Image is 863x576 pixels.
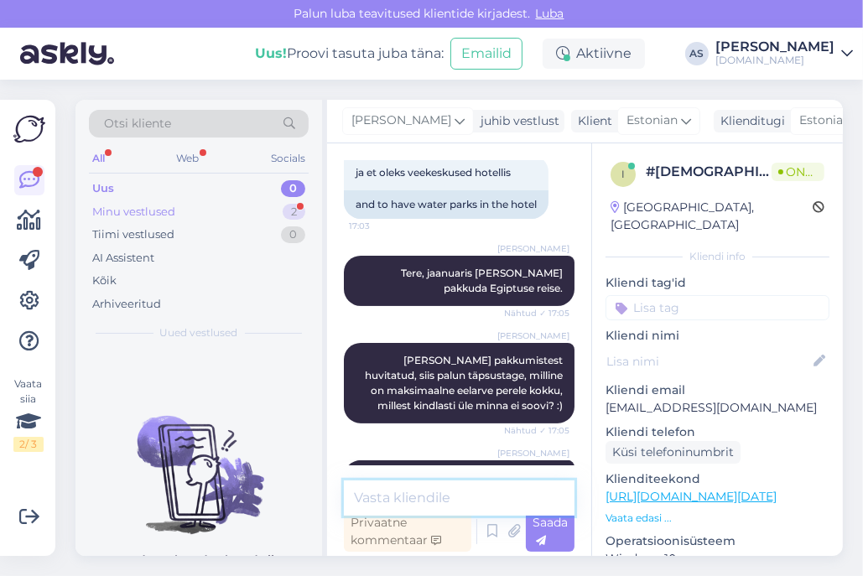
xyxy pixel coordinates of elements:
[606,274,829,292] p: Kliendi tag'id
[401,267,565,294] span: Tere, jaanuaris [PERSON_NAME] pakkuda Egiptuse reise.
[281,180,305,197] div: 0
[349,220,412,232] span: 17:03
[160,325,238,340] span: Uued vestlused
[606,532,829,550] p: Operatsioonisüsteem
[772,163,824,181] span: Online
[113,552,285,569] p: Uued vestlused tulevad siia.
[104,115,171,132] span: Otsi kliente
[450,38,522,70] button: Emailid
[606,423,829,441] p: Kliendi telefon
[606,441,741,464] div: Küsi telefoninumbrit
[13,376,44,452] div: Vaata siia
[497,447,569,459] span: [PERSON_NAME]
[606,381,829,399] p: Kliendi email
[283,204,305,221] div: 2
[715,40,834,54] div: [PERSON_NAME]
[13,437,44,452] div: 2 / 3
[715,40,853,67] a: [PERSON_NAME][DOMAIN_NAME]
[255,45,287,61] b: Uus!
[606,352,810,371] input: Lisa nimi
[715,54,834,67] div: [DOMAIN_NAME]
[344,511,471,552] div: Privaatne kommentaar
[504,307,569,319] span: Nähtud ✓ 17:05
[92,250,154,267] div: AI Assistent
[75,386,322,537] img: No chats
[685,42,709,65] div: AS
[606,489,777,504] a: [URL][DOMAIN_NAME][DATE]
[356,166,511,179] span: ja et oleks veekeskused hotellis
[344,190,548,219] div: and to have water parks in the hotel
[606,249,829,264] div: Kliendi info
[646,162,772,182] div: # [DEMOGRAPHIC_DATA]
[281,226,305,243] div: 0
[497,242,569,255] span: [PERSON_NAME]
[365,354,565,412] span: [PERSON_NAME] pakkumistest huvitatud, siis palun täpsustage, milline on maksimaalne eelarve perel...
[89,148,108,169] div: All
[497,330,569,342] span: [PERSON_NAME]
[174,148,203,169] div: Web
[504,424,569,437] span: Nähtud ✓ 17:05
[92,272,117,289] div: Kõik
[799,112,850,130] span: Estonian
[606,511,829,526] p: Vaata edasi ...
[606,399,829,417] p: [EMAIL_ADDRESS][DOMAIN_NAME]
[571,112,612,130] div: Klient
[611,199,813,234] div: [GEOGRAPHIC_DATA], [GEOGRAPHIC_DATA]
[351,112,451,130] span: [PERSON_NAME]
[606,327,829,345] p: Kliendi nimi
[13,113,45,145] img: Askly Logo
[92,226,174,243] div: Tiimi vestlused
[92,296,161,313] div: Arhiveeritud
[543,39,645,69] div: Aktiivne
[92,204,175,221] div: Minu vestlused
[626,112,678,130] span: Estonian
[621,168,625,180] span: i
[474,112,559,130] div: juhib vestlust
[531,6,569,21] span: Luba
[92,180,114,197] div: Uus
[268,148,309,169] div: Socials
[606,550,829,568] p: Windows 10
[714,112,785,130] div: Klienditugi
[606,470,829,488] p: Klienditeekond
[606,295,829,320] input: Lisa tag
[255,44,444,64] div: Proovi tasuta juba täna:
